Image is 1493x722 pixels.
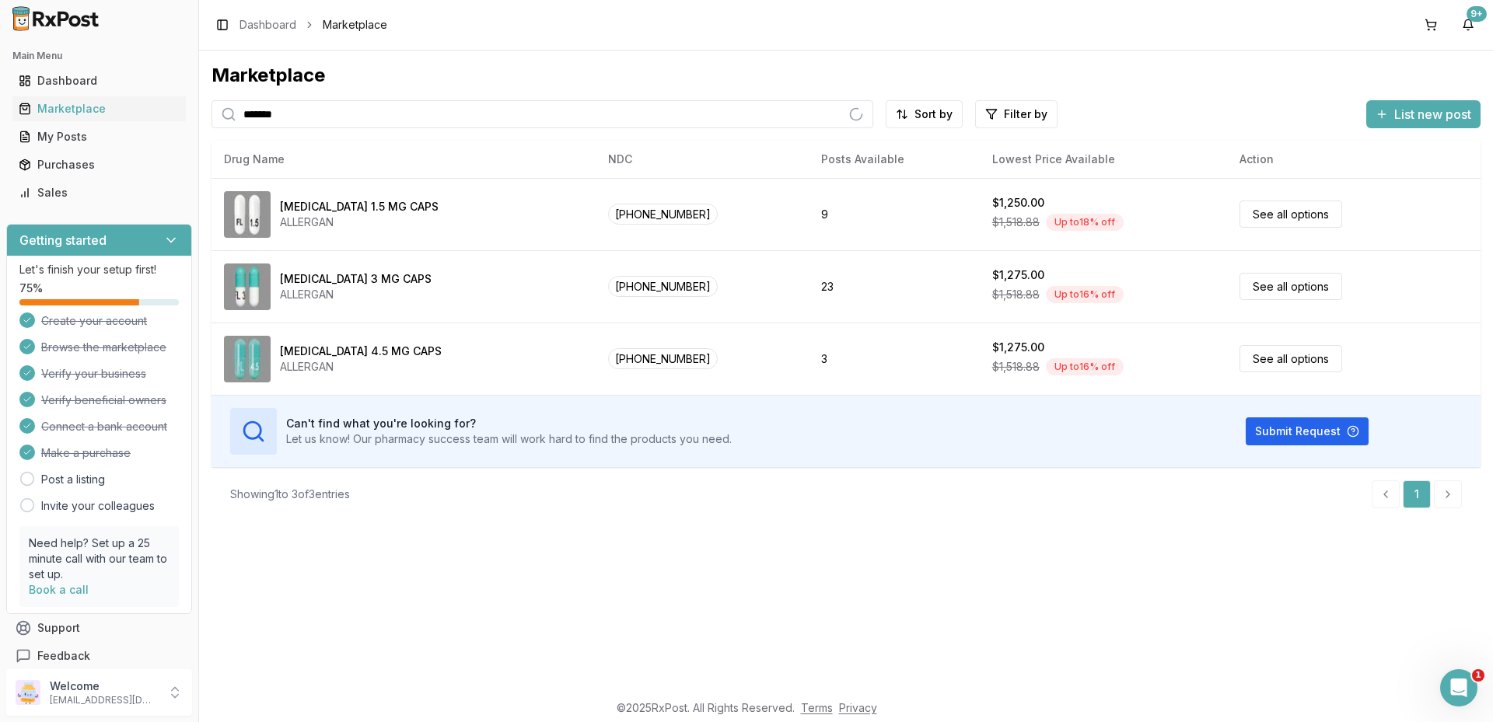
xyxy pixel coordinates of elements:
div: Up to 16 % off [1046,286,1124,303]
div: ALLERGAN [280,287,432,302]
a: List new post [1366,108,1481,124]
div: 9+ [1467,6,1487,22]
span: Make a purchase [41,445,131,461]
a: Terms [801,701,833,714]
img: Vraylar 3 MG CAPS [224,263,271,310]
div: $1,275.00 [992,340,1044,355]
span: Filter by [1004,106,1047,122]
a: Dashboard [240,17,296,33]
div: Marketplace [212,63,1481,88]
button: List new post [1366,100,1481,128]
p: Let us know! Our pharmacy success team will work hard to find the products you need. [286,431,732,447]
div: Purchases [19,157,180,173]
a: Book a call [29,583,89,596]
th: Drug Name [212,141,596,178]
td: 9 [809,178,980,250]
a: Purchases [12,151,186,179]
nav: breadcrumb [240,17,387,33]
button: Support [6,614,192,642]
a: My Posts [12,123,186,151]
span: List new post [1394,105,1471,124]
span: Create your account [41,313,147,329]
span: Verify beneficial owners [41,392,166,408]
button: Feedback [6,642,192,670]
span: Feedback [37,648,90,664]
span: 1 [1472,669,1484,682]
div: ALLERGAN [280,215,439,230]
div: Showing 1 to 3 of 3 entries [230,487,350,502]
div: My Posts [19,129,180,145]
th: Action [1227,141,1481,178]
p: Need help? Set up a 25 minute call with our team to set up. [29,535,170,582]
a: See all options [1240,201,1342,228]
img: User avatar [16,680,40,705]
a: Dashboard [12,67,186,95]
span: [PHONE_NUMBER] [608,348,718,369]
button: Dashboard [6,68,192,93]
span: $1,518.88 [992,215,1040,230]
img: RxPost Logo [6,6,106,31]
td: 3 [809,323,980,395]
th: Posts Available [809,141,980,178]
span: $1,518.88 [992,287,1040,302]
div: Dashboard [19,73,180,89]
div: [MEDICAL_DATA] 3 MG CAPS [280,271,432,287]
div: Up to 18 % off [1046,214,1124,231]
a: Sales [12,179,186,207]
a: Invite your colleagues [41,498,155,514]
button: 9+ [1456,12,1481,37]
button: Filter by [975,100,1058,128]
span: Connect a bank account [41,419,167,434]
td: 23 [809,250,980,323]
span: 75 % [19,281,43,296]
button: Sort by [886,100,963,128]
nav: pagination [1372,480,1462,508]
button: Sales [6,180,192,205]
p: Welcome [50,678,158,694]
h3: Getting started [19,231,107,249]
img: Vraylar 4.5 MG CAPS [224,336,271,382]
h2: Main Menu [12,50,186,62]
img: Vraylar 1.5 MG CAPS [224,191,271,238]
a: Post a listing [41,472,105,487]
div: Up to 16 % off [1046,358,1124,375]
iframe: Intercom live chat [1440,669,1477,706]
p: [EMAIL_ADDRESS][DOMAIN_NAME] [50,694,158,706]
div: Marketplace [19,101,180,117]
div: $1,250.00 [992,195,1044,211]
button: My Posts [6,124,192,149]
span: Marketplace [323,17,387,33]
h3: Can't find what you're looking for? [286,416,732,431]
th: NDC [596,141,809,178]
div: [MEDICAL_DATA] 4.5 MG CAPS [280,344,442,359]
a: See all options [1240,273,1342,300]
span: $1,518.88 [992,359,1040,375]
a: Privacy [839,701,877,714]
div: ALLERGAN [280,359,442,375]
span: [PHONE_NUMBER] [608,276,718,297]
button: Submit Request [1246,417,1369,445]
span: [PHONE_NUMBER] [608,204,718,225]
a: Marketplace [12,95,186,123]
span: Sort by [914,106,953,122]
span: Browse the marketplace [41,340,166,355]
a: 1 [1403,480,1431,508]
p: Let's finish your setup first! [19,262,179,277]
div: $1,275.00 [992,267,1044,283]
span: Verify your business [41,366,146,382]
div: [MEDICAL_DATA] 1.5 MG CAPS [280,199,439,215]
a: See all options [1240,345,1342,372]
button: Marketplace [6,96,192,121]
button: Purchases [6,152,192,177]
th: Lowest Price Available [980,141,1227,178]
div: Sales [19,185,180,201]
